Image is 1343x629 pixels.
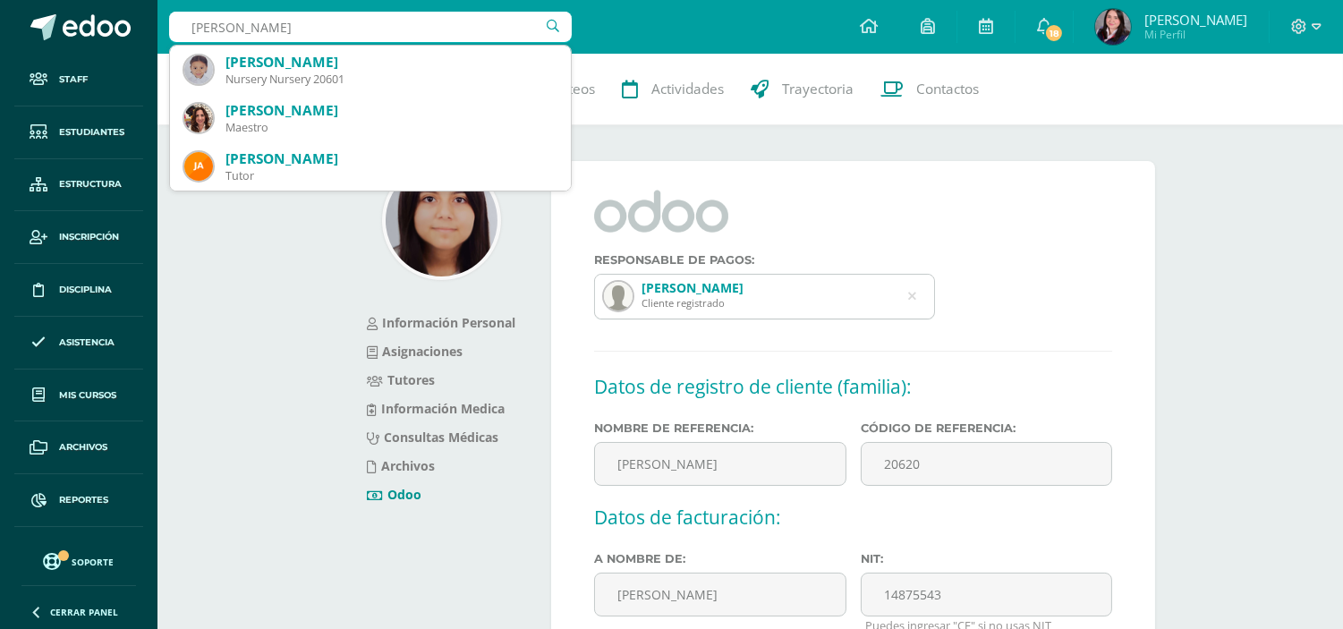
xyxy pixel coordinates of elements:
[225,120,557,135] div: Maestro
[367,400,505,417] a: Información Medica
[367,314,515,331] a: Información Personal
[72,556,115,568] span: Soporte
[1144,11,1247,29] span: [PERSON_NAME]
[861,421,1112,435] label: Código de referencia:
[594,253,935,267] label: Responsable de pagos:
[595,275,934,319] input: Busca al cliente acá
[14,211,143,264] a: Inscripción
[50,606,118,618] span: Cerrar panel
[225,53,557,72] div: [PERSON_NAME]
[917,80,980,98] span: Contactos
[738,54,868,125] a: Trayectoria
[225,149,557,168] div: [PERSON_NAME]
[868,54,993,125] a: Contactos
[14,474,143,527] a: Reportes
[609,54,738,125] a: Actividades
[14,370,143,422] a: Mis cursos
[367,429,498,446] a: Consultas Médicas
[652,80,725,98] span: Actividades
[604,282,633,310] img: default-avatar.png
[225,72,557,87] div: Nursery Nursery 20601
[184,152,213,181] img: 07a6d9f73d8acba7c1858bfc02a4bd0d.png
[861,573,1112,616] input: NIT
[367,371,435,388] a: Tutores
[59,388,116,403] span: Mis cursos
[225,168,557,183] div: Tutor
[59,177,122,191] span: Estructura
[14,159,143,212] a: Estructura
[59,336,115,350] span: Asistencia
[59,230,119,244] span: Inscripción
[1044,23,1064,43] span: 18
[861,552,1112,565] label: Nit:
[14,421,143,474] a: Archivos
[14,54,143,106] a: Staff
[184,55,213,84] img: dc61a48d12a80e59f1e85a28674fbe4d.png
[861,442,1112,486] input: Vacío para autogenerar
[594,421,846,435] label: Nombre de referencia:
[169,12,572,42] input: Busca un usuario...
[594,190,728,233] img: odoo-logo-new.png
[14,264,143,317] a: Disciplina
[59,440,107,455] span: Archivos
[594,573,846,616] input: ie. Juan López
[59,283,112,297] span: Disciplina
[59,125,124,140] span: Estudiantes
[783,80,854,98] span: Trayectoria
[367,486,421,503] a: Odoo
[21,548,136,573] a: Soporte
[59,493,108,507] span: Reportes
[642,279,744,296] div: [PERSON_NAME]
[642,296,744,310] div: Cliente registrado
[1144,27,1247,42] span: Mi Perfil
[14,106,143,159] a: Estudiantes
[594,442,846,486] input: ie. López Pérez
[594,500,1112,535] h2: Datos de facturación:
[594,552,846,565] label: A nombre de:
[184,104,213,132] img: ec464f98c4bb52ab2a626d675010ec39.png
[1095,9,1131,45] img: d5e06c0e5c60f8cb8d69cae07b21a756.png
[225,101,557,120] div: [PERSON_NAME]
[367,457,435,474] a: Archivos
[14,317,143,370] a: Asistencia
[59,72,88,87] span: Staff
[367,343,463,360] a: Asignaciones
[386,165,497,276] img: 8a475344dd9c41d61981be5d0030abd5.png
[594,370,1112,404] h2: Datos de registro de cliente (familia):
